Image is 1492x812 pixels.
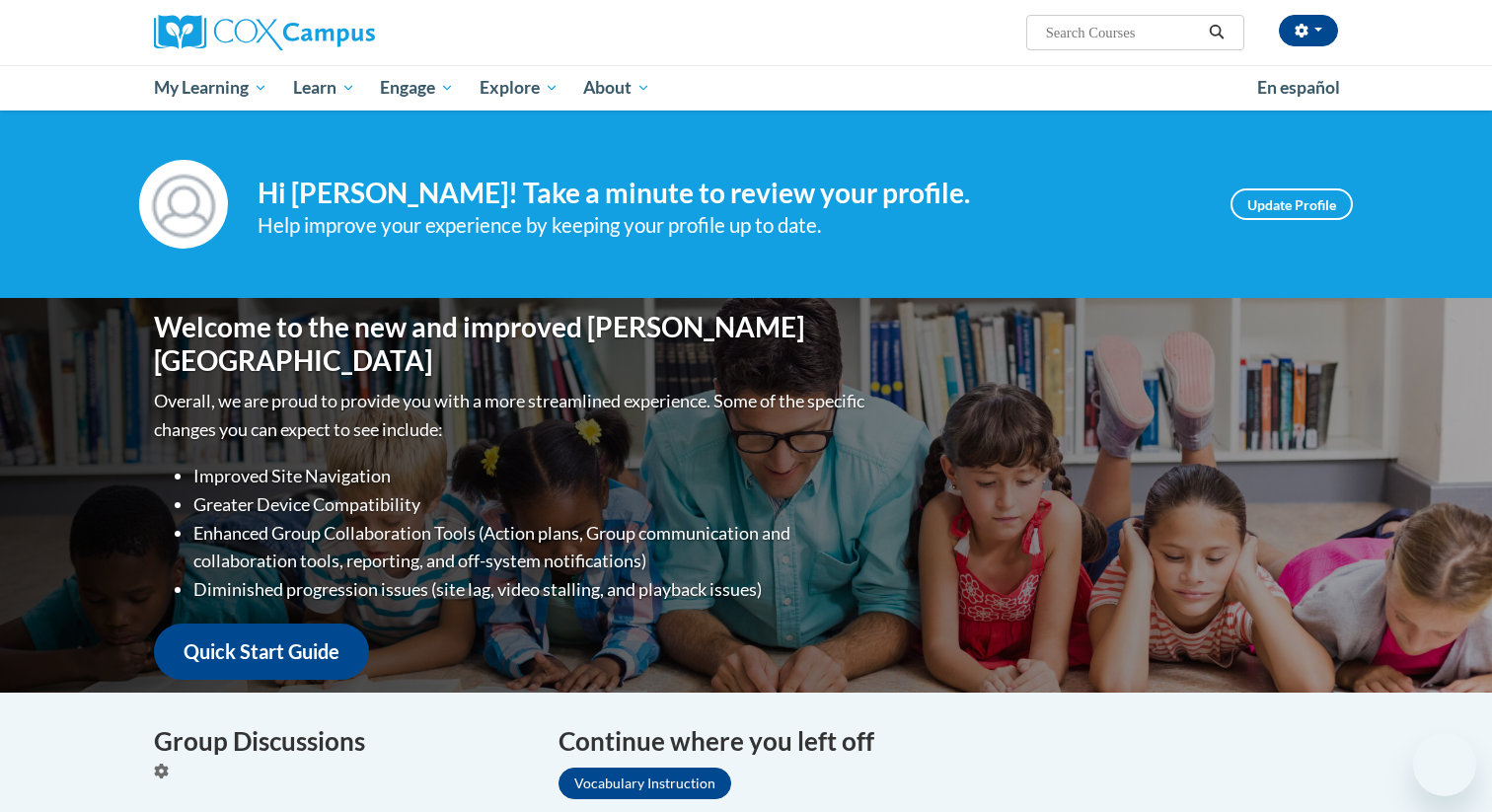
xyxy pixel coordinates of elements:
a: My Learning [141,65,280,111]
span: Learn [293,76,355,100]
a: Learn [280,65,368,111]
p: Overall, we are proud to provide you with a more streamlined experience. Some of the specific cha... [154,387,869,444]
img: Cox Campus [154,15,375,50]
li: Enhanced Group Collaboration Tools (Action plans, Group communication and collaboration tools, re... [193,519,869,576]
iframe: Button to launch messaging window [1413,733,1476,796]
span: My Learning [154,76,267,100]
h4: Group Discussions [154,722,529,761]
div: Help improve your experience by keeping your profile up to date. [258,209,1201,242]
span: Explore [480,76,559,100]
button: Account Settings [1279,15,1338,46]
a: Update Profile [1231,188,1353,220]
li: Diminished progression issues (site lag, video stalling, and playback issues) [193,575,869,604]
h1: Welcome to the new and improved [PERSON_NAME][GEOGRAPHIC_DATA] [154,311,869,377]
div: Main menu [124,65,1368,111]
h4: Hi [PERSON_NAME]! Take a minute to review your profile. [258,177,1201,210]
span: Engage [380,76,454,100]
a: About [571,65,664,111]
button: Search [1202,21,1231,44]
a: Engage [367,65,467,111]
li: Greater Device Compatibility [193,490,869,519]
span: About [583,76,650,100]
a: Cox Campus [154,15,529,50]
a: Vocabulary Instruction [559,768,731,799]
a: En español [1244,67,1353,109]
input: Search Courses [1044,21,1202,44]
img: Profile Image [139,160,228,249]
span: En español [1257,77,1340,98]
a: Explore [467,65,571,111]
h4: Continue where you left off [559,722,1338,761]
a: Quick Start Guide [154,624,369,680]
li: Improved Site Navigation [193,462,869,490]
